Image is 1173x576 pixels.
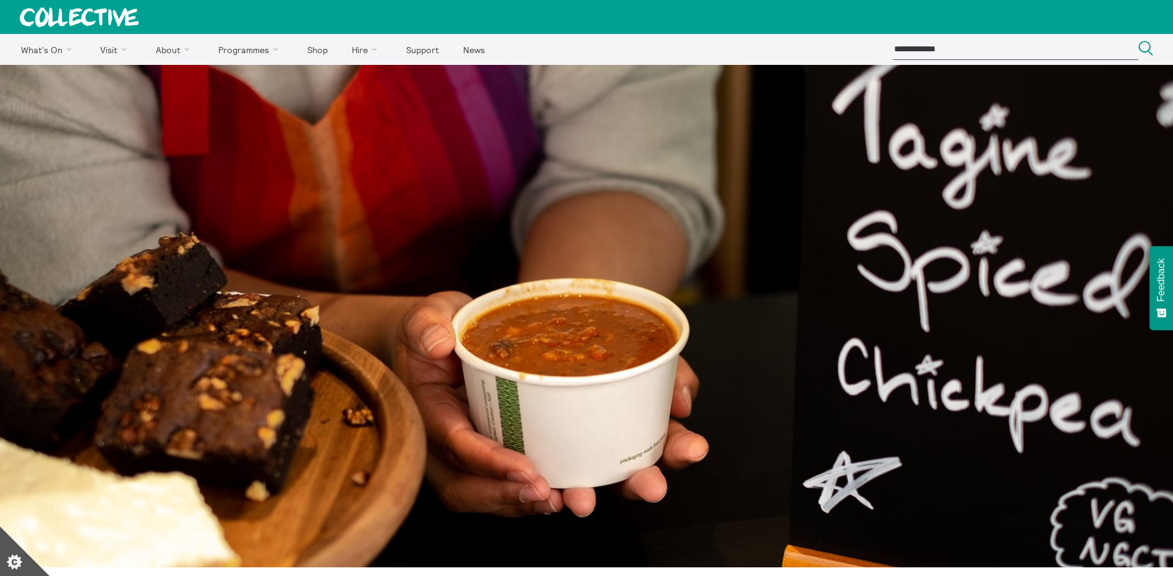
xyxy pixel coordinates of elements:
[341,34,393,65] a: Hire
[90,34,143,65] a: Visit
[296,34,338,65] a: Shop
[10,34,87,65] a: What's On
[1150,246,1173,330] button: Feedback - Show survey
[145,34,205,65] a: About
[1156,258,1167,302] span: Feedback
[452,34,495,65] a: News
[395,34,450,65] a: Support
[208,34,294,65] a: Programmes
